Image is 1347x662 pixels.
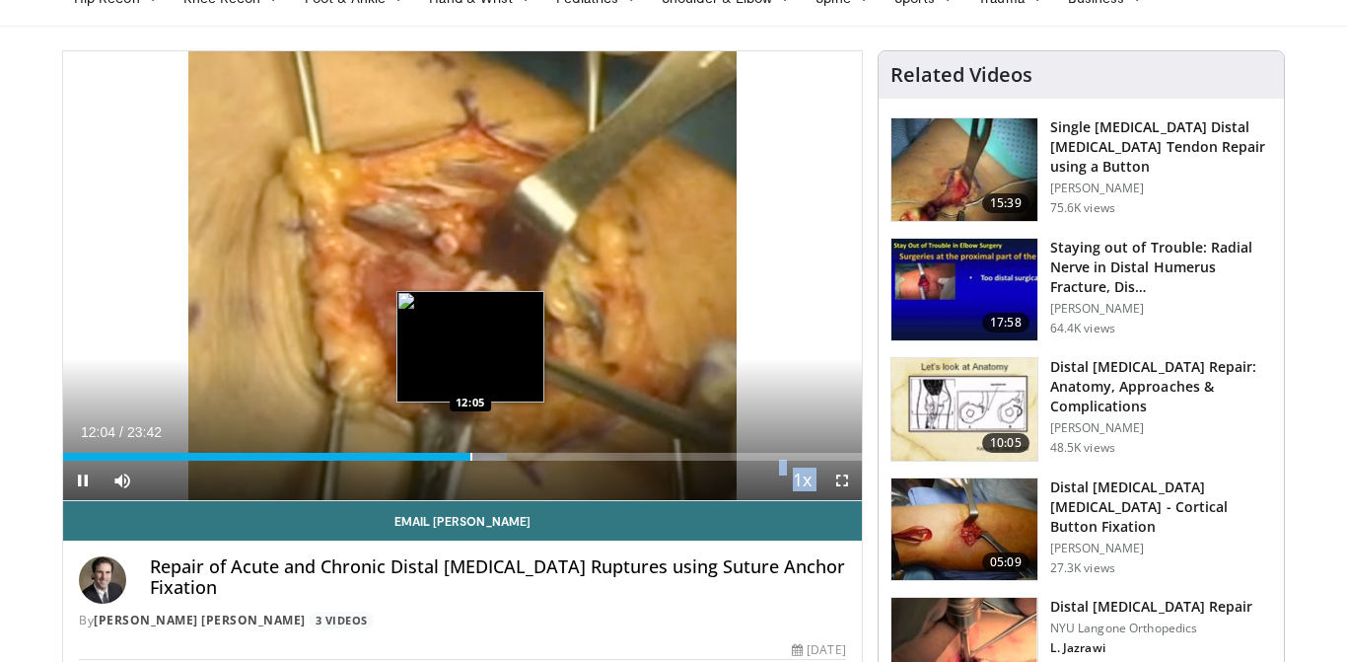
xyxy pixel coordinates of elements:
img: Q2xRg7exoPLTwO8X4xMDoxOjB1O8AjAz_1.150x105_q85_crop-smart_upscale.jpg [891,239,1037,341]
div: Progress Bar [63,453,862,461]
p: 64.4K views [1050,321,1115,336]
p: [PERSON_NAME] [1050,301,1272,317]
h4: Related Videos [890,63,1032,87]
p: 48.5K views [1050,440,1115,456]
span: 15:39 [982,193,1029,213]
img: image.jpeg [396,291,544,403]
a: 3 Videos [309,612,374,628]
h3: Distal [MEDICAL_DATA] Repair: Anatomy, Approaches & Complications [1050,357,1272,416]
h3: Distal [MEDICAL_DATA] Repair [1050,597,1253,617]
img: king_0_3.png.150x105_q85_crop-smart_upscale.jpg [891,118,1037,221]
button: Playback Rate [783,461,822,500]
span: 17:58 [982,313,1029,332]
img: Picture_4_0_3.png.150x105_q85_crop-smart_upscale.jpg [891,478,1037,581]
span: 12:04 [81,424,115,440]
p: NYU Langone Orthopedics [1050,621,1253,636]
button: Pause [63,461,103,500]
button: Fullscreen [822,461,862,500]
span: / [119,424,123,440]
span: 10:05 [982,433,1029,453]
a: 15:39 Single [MEDICAL_DATA] Distal [MEDICAL_DATA] Tendon Repair using a Button [PERSON_NAME] 75.6... [890,117,1272,222]
span: 05:09 [982,552,1029,572]
button: Mute [103,461,142,500]
a: Email [PERSON_NAME] [63,501,862,541]
h4: Repair of Acute and Chronic Distal [MEDICAL_DATA] Ruptures using Suture Anchor Fixation [150,556,846,599]
a: 10:05 Distal [MEDICAL_DATA] Repair: Anatomy, Approaches & Complications [PERSON_NAME] 48.5K views [890,357,1272,462]
a: 05:09 Distal [MEDICAL_DATA] [MEDICAL_DATA] - Cortical Button Fixation [PERSON_NAME] 27.3K views [890,478,1272,582]
p: L. Jazrawi [1050,640,1253,656]
img: 90401_0000_3.png.150x105_q85_crop-smart_upscale.jpg [891,358,1037,461]
h3: Distal [MEDICAL_DATA] [MEDICAL_DATA] - Cortical Button Fixation [1050,478,1272,537]
p: 27.3K views [1050,560,1115,576]
p: 75.6K views [1050,200,1115,216]
a: [PERSON_NAME] [PERSON_NAME] [94,612,306,628]
video-js: Video Player [63,51,862,501]
p: [PERSON_NAME] [1050,181,1272,196]
h3: Staying out of Trouble: Radial Nerve in Distal Humerus Fracture, Dis… [1050,238,1272,297]
div: [DATE] [792,641,845,659]
span: 23:42 [127,424,162,440]
h3: Single [MEDICAL_DATA] Distal [MEDICAL_DATA] Tendon Repair using a Button [1050,117,1272,177]
p: [PERSON_NAME] [1050,420,1272,436]
img: Avatar [79,556,126,604]
p: [PERSON_NAME] [1050,541,1272,556]
div: By [79,612,846,629]
a: 17:58 Staying out of Trouble: Radial Nerve in Distal Humerus Fracture, Dis… [PERSON_NAME] 64.4K v... [890,238,1272,342]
